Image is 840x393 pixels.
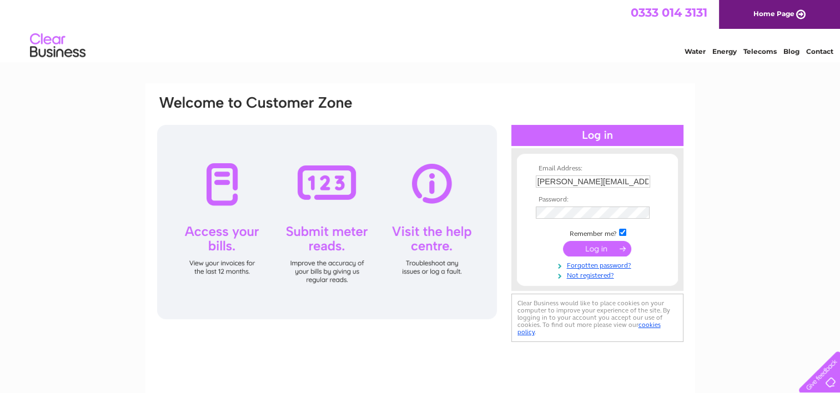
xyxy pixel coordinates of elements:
a: Blog [783,47,799,56]
a: Energy [712,47,737,56]
a: Contact [806,47,833,56]
th: Email Address: [533,165,662,173]
th: Password: [533,196,662,204]
a: Forgotten password? [536,259,662,270]
a: 0333 014 3131 [631,6,707,19]
a: cookies policy [517,321,661,336]
td: Remember me? [533,227,662,238]
a: Not registered? [536,269,662,280]
img: logo.png [29,29,86,63]
div: Clear Business is a trading name of Verastar Limited (registered in [GEOGRAPHIC_DATA] No. 3667643... [158,6,683,54]
input: Submit [563,241,631,256]
a: Water [685,47,706,56]
div: Clear Business would like to place cookies on your computer to improve your experience of the sit... [511,294,683,342]
a: Telecoms [743,47,777,56]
